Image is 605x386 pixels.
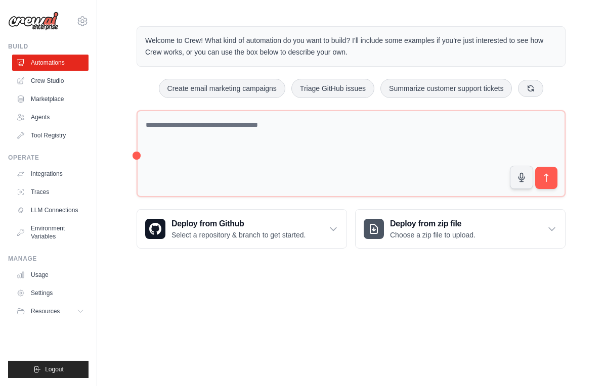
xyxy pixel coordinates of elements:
[380,79,512,98] button: Summarize customer support tickets
[12,109,89,125] a: Agents
[8,42,89,51] div: Build
[291,79,374,98] button: Triage GitHub issues
[8,154,89,162] div: Operate
[12,73,89,89] a: Crew Studio
[159,79,285,98] button: Create email marketing campaigns
[12,220,89,245] a: Environment Variables
[145,35,557,58] p: Welcome to Crew! What kind of automation do you want to build? I'll include some examples if you'...
[12,127,89,143] a: Tool Registry
[390,218,476,230] h3: Deploy from zip file
[12,202,89,218] a: LLM Connections
[390,230,476,240] p: Choose a zip file to upload.
[12,166,89,182] a: Integrations
[12,55,89,71] a: Automations
[45,365,64,373] span: Logout
[12,303,89,319] button: Resources
[8,12,59,31] img: Logo
[8,361,89,378] button: Logout
[8,255,89,263] div: Manage
[171,230,306,240] p: Select a repository & branch to get started.
[12,184,89,200] a: Traces
[31,307,60,315] span: Resources
[171,218,306,230] h3: Deploy from Github
[12,267,89,283] a: Usage
[12,285,89,301] a: Settings
[12,91,89,107] a: Marketplace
